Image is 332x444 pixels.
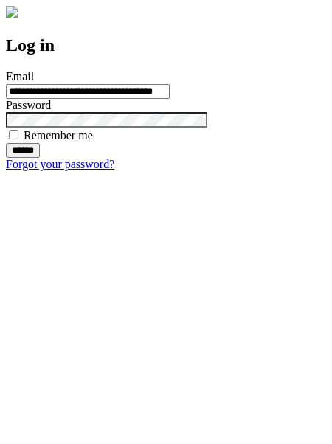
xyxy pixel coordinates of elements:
a: Forgot your password? [6,158,114,170]
h2: Log in [6,35,326,55]
label: Password [6,99,51,111]
label: Remember me [24,129,93,142]
img: logo-4e3dc11c47720685a147b03b5a06dd966a58ff35d612b21f08c02c0306f2b779.png [6,6,18,18]
label: Email [6,70,34,83]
